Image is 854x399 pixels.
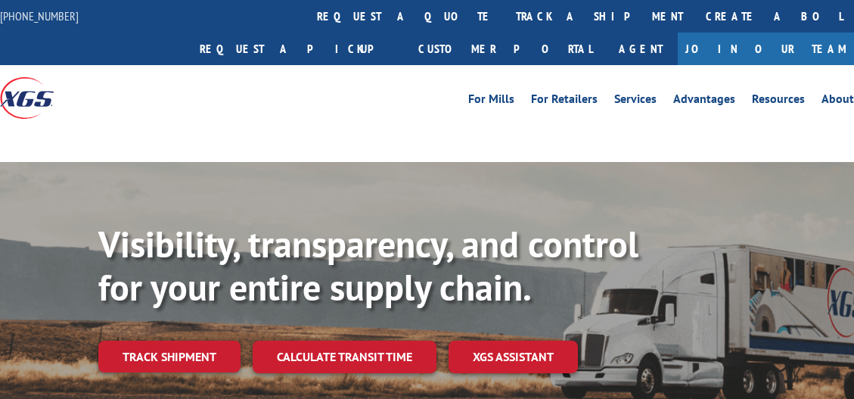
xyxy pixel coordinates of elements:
[678,33,854,65] a: Join Our Team
[98,220,638,311] b: Visibility, transparency, and control for your entire supply chain.
[253,341,436,373] a: Calculate transit time
[531,93,598,110] a: For Retailers
[449,341,578,373] a: XGS ASSISTANT
[752,93,805,110] a: Resources
[468,93,514,110] a: For Mills
[673,93,735,110] a: Advantages
[614,93,657,110] a: Services
[604,33,678,65] a: Agent
[188,33,407,65] a: Request a pickup
[98,341,241,373] a: Track shipment
[407,33,604,65] a: Customer Portal
[821,93,854,110] a: About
